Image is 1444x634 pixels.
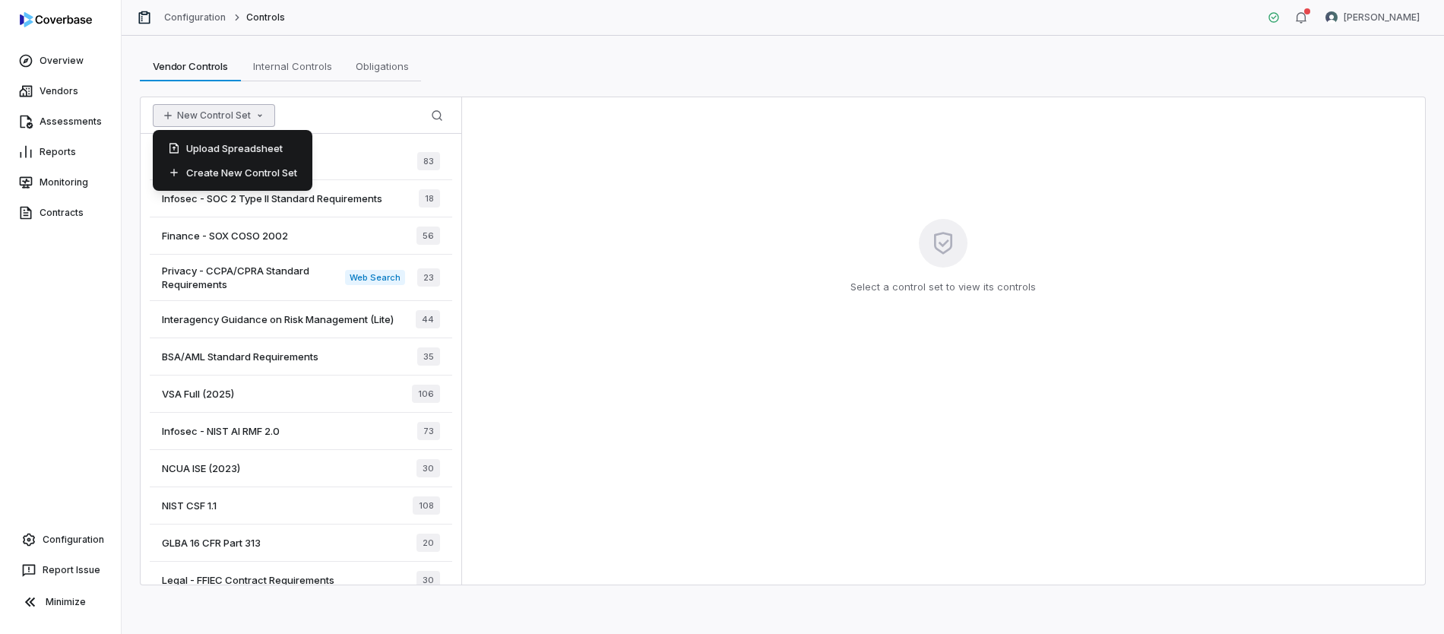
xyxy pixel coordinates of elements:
[150,217,452,255] a: Finance - SOX COSO 200256
[3,47,118,74] a: Overview
[416,310,440,328] span: 44
[162,387,234,401] span: VSA Full (2025)
[150,301,452,338] a: Interagency Guidance on Risk Management (Lite)44
[3,108,118,135] a: Assessments
[162,424,280,438] span: Infosec - NIST AI RMF 2.0
[6,556,115,584] button: Report Issue
[147,56,234,76] span: Vendor Controls
[159,160,306,185] div: Create New Control Set
[350,56,415,76] span: Obligations
[3,138,118,166] a: Reports
[150,180,452,217] a: Infosec - SOC 2 Type II Standard Requirements18
[1316,6,1429,29] button: Danny Higdon avatar[PERSON_NAME]
[150,255,452,301] a: Privacy - CCPA/CPRA Standard RequirementsWeb Search23
[164,11,226,24] a: Configuration
[412,385,440,403] span: 106
[1344,11,1420,24] span: [PERSON_NAME]
[419,189,440,208] span: 18
[159,136,306,160] div: Upload Spreadsheet
[150,376,452,413] a: VSA Full (2025)106
[417,152,440,170] span: 83
[345,270,405,285] span: Web Search
[162,536,261,550] span: GLBA 16 CFR Part 313
[850,280,1036,295] p: Select a control set to view its controls
[416,571,440,589] span: 30
[150,338,452,376] a: BSA/AML Standard Requirements35
[162,350,318,363] span: BSA/AML Standard Requirements
[150,562,452,599] a: Legal - FFIEC Contract Requirements30
[6,587,115,617] button: Minimize
[150,143,452,180] a: GxP Life Sciences83
[162,229,288,243] span: Finance - SOX COSO 2002
[6,526,115,553] a: Configuration
[417,422,440,440] span: 73
[417,268,440,287] span: 23
[150,450,452,487] a: NCUA ISE (2023)30
[416,534,440,552] span: 20
[3,199,118,227] a: Contracts
[153,104,275,127] button: New Control Set
[162,312,394,326] span: Interagency Guidance on Risk Management (Lite)
[153,130,312,191] div: New Control Set
[150,487,452,525] a: NIST CSF 1.1108
[416,227,440,245] span: 56
[1325,11,1338,24] img: Danny Higdon avatar
[417,347,440,366] span: 35
[3,78,118,105] a: Vendors
[162,573,334,587] span: Legal - FFIEC Contract Requirements
[20,12,92,27] img: logo-D7KZi-bG.svg
[162,192,382,205] span: Infosec - SOC 2 Type II Standard Requirements
[416,459,440,477] span: 30
[247,56,338,76] span: Internal Controls
[150,413,452,450] a: Infosec - NIST AI RMF 2.073
[246,11,285,24] span: Controls
[150,525,452,562] a: GLBA 16 CFR Part 31320
[413,496,440,515] span: 108
[162,499,217,512] span: NIST CSF 1.1
[162,461,240,475] span: NCUA ISE (2023)
[3,169,118,196] a: Monitoring
[162,264,345,291] span: Privacy - CCPA/CPRA Standard Requirements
